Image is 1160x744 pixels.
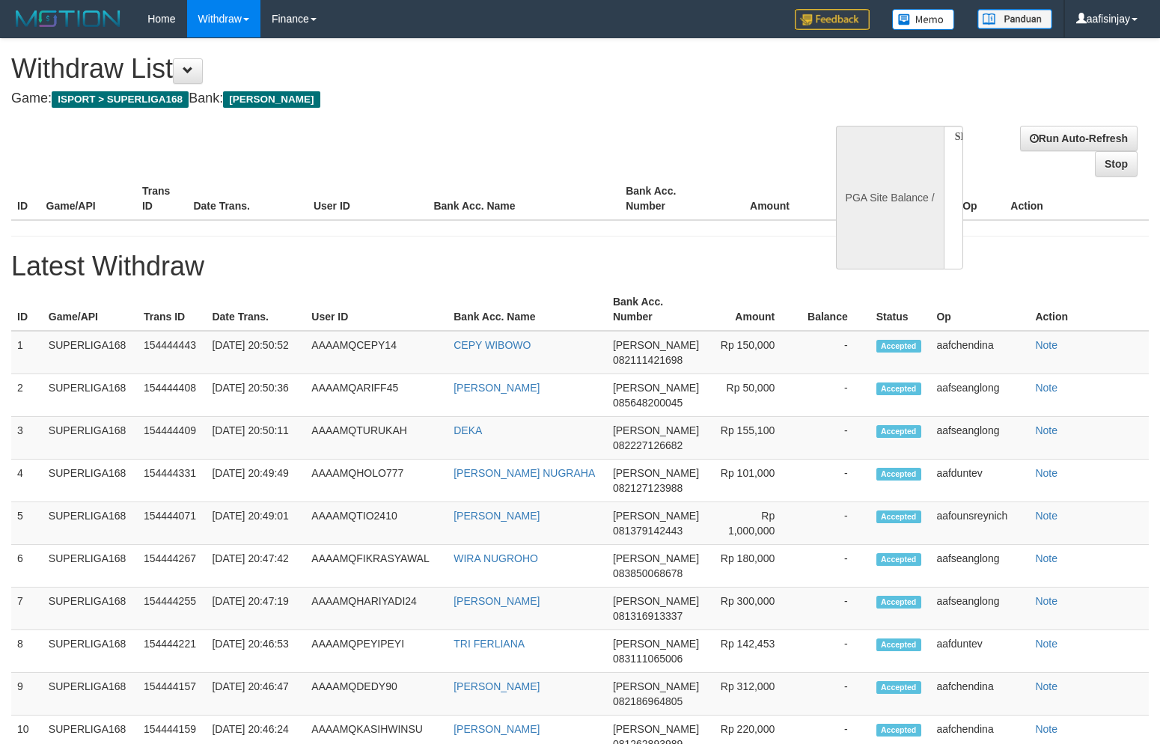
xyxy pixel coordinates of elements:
th: Trans ID [136,177,188,220]
th: Bank Acc. Number [607,288,711,331]
a: Run Auto-Refresh [1020,126,1138,151]
span: [PERSON_NAME] [223,91,320,108]
td: Rp 180,000 [711,545,797,588]
td: SUPERLIGA168 [43,374,138,417]
td: SUPERLIGA168 [43,630,138,673]
td: SUPERLIGA168 [43,673,138,716]
span: 082186964805 [613,695,683,707]
a: Note [1035,467,1057,479]
td: aafounsreynich [930,502,1029,545]
th: Op [930,288,1029,331]
img: MOTION_logo.png [11,7,125,30]
td: 154444443 [138,331,207,374]
td: Rp 155,100 [711,417,797,460]
td: aafduntev [930,460,1029,502]
span: Accepted [876,340,921,353]
span: [PERSON_NAME] [613,510,699,522]
td: Rp 312,000 [711,673,797,716]
th: Bank Acc. Name [448,288,607,331]
span: [PERSON_NAME] [613,382,699,394]
td: SUPERLIGA168 [43,460,138,502]
a: Note [1035,510,1057,522]
td: SUPERLIGA168 [43,417,138,460]
th: Trans ID [138,288,207,331]
th: Date Trans. [187,177,307,220]
span: [PERSON_NAME] [613,467,699,479]
td: AAAAMQPEYIPEYI [305,630,448,673]
td: 154444071 [138,502,207,545]
td: 3 [11,417,43,460]
td: [DATE] 20:49:01 [206,502,305,545]
span: 083850068678 [613,567,683,579]
td: 6 [11,545,43,588]
span: Accepted [876,425,921,438]
td: Rp 142,453 [711,630,797,673]
th: Game/API [43,288,138,331]
a: [PERSON_NAME] [454,723,540,735]
th: Action [1004,177,1149,220]
td: 154444409 [138,417,207,460]
td: aafseanglong [930,588,1029,630]
span: Accepted [876,468,921,481]
span: [PERSON_NAME] [613,680,699,692]
td: AAAAMQTIO2410 [305,502,448,545]
span: [PERSON_NAME] [613,552,699,564]
span: ISPORT > SUPERLIGA168 [52,91,189,108]
td: 5 [11,502,43,545]
span: 081379142443 [613,525,683,537]
a: Note [1035,680,1057,692]
td: [DATE] 20:50:36 [206,374,305,417]
div: PGA Site Balance / [836,126,944,269]
td: Rp 300,000 [711,588,797,630]
td: Rp 101,000 [711,460,797,502]
a: [PERSON_NAME] [454,680,540,692]
span: Accepted [876,553,921,566]
img: Feedback.jpg [795,9,870,30]
td: Rp 1,000,000 [711,502,797,545]
td: 2 [11,374,43,417]
td: Rp 50,000 [711,374,797,417]
span: 082227126682 [613,439,683,451]
span: 082127123988 [613,482,683,494]
span: Accepted [876,638,921,651]
h1: Withdraw List [11,54,758,84]
td: AAAAMQHOLO777 [305,460,448,502]
td: [DATE] 20:47:19 [206,588,305,630]
td: aafseanglong [930,417,1029,460]
td: 4 [11,460,43,502]
span: 085648200045 [613,397,683,409]
th: ID [11,288,43,331]
span: [PERSON_NAME] [613,595,699,607]
td: 154444408 [138,374,207,417]
a: Note [1035,552,1057,564]
th: Bank Acc. Number [620,177,715,220]
td: 1 [11,331,43,374]
th: Amount [716,177,812,220]
a: Note [1035,638,1057,650]
th: Balance [797,288,870,331]
td: SUPERLIGA168 [43,545,138,588]
span: [PERSON_NAME] [613,638,699,650]
td: [DATE] 20:46:47 [206,673,305,716]
th: Op [956,177,1004,220]
td: - [797,417,870,460]
td: AAAAMQCEPY14 [305,331,448,374]
img: Button%20Memo.svg [892,9,955,30]
td: - [797,630,870,673]
td: - [797,374,870,417]
td: [DATE] 20:47:42 [206,545,305,588]
td: AAAAMQFIKRASYAWAL [305,545,448,588]
td: 9 [11,673,43,716]
span: 082111421698 [613,354,683,366]
td: AAAAMQDEDY90 [305,673,448,716]
h4: Game: Bank: [11,91,758,106]
td: AAAAMQHARIYADI24 [305,588,448,630]
th: User ID [305,288,448,331]
span: 083111065006 [613,653,683,665]
td: - [797,460,870,502]
td: - [797,331,870,374]
td: [DATE] 20:46:53 [206,630,305,673]
img: panduan.png [977,9,1052,29]
a: Stop [1095,151,1138,177]
td: SUPERLIGA168 [43,331,138,374]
